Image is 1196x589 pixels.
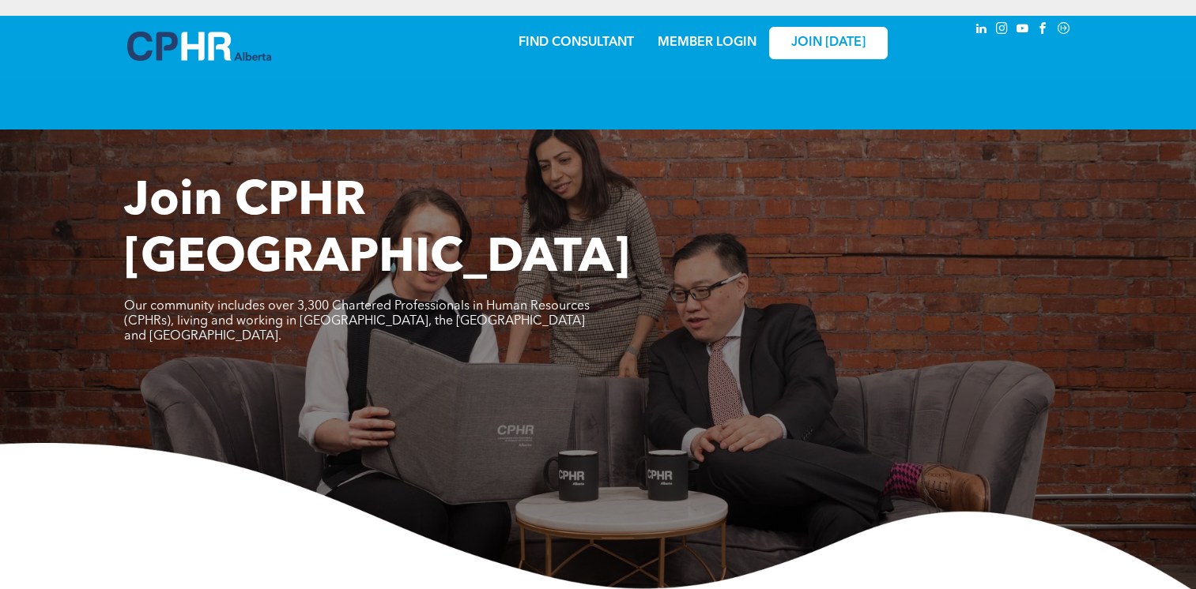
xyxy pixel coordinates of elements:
a: FIND CONSULTANT [519,36,634,49]
span: Our community includes over 3,300 Chartered Professionals in Human Resources (CPHRs), living and ... [124,300,590,343]
a: youtube [1014,20,1032,41]
span: JOIN [DATE] [791,36,866,51]
a: MEMBER LOGIN [658,36,756,49]
a: facebook [1035,20,1052,41]
img: A blue and white logo for cp alberta [127,32,271,61]
a: Social network [1055,20,1073,41]
a: JOIN [DATE] [769,27,888,59]
span: Join CPHR [GEOGRAPHIC_DATA] [124,178,630,283]
a: linkedin [973,20,990,41]
a: instagram [994,20,1011,41]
